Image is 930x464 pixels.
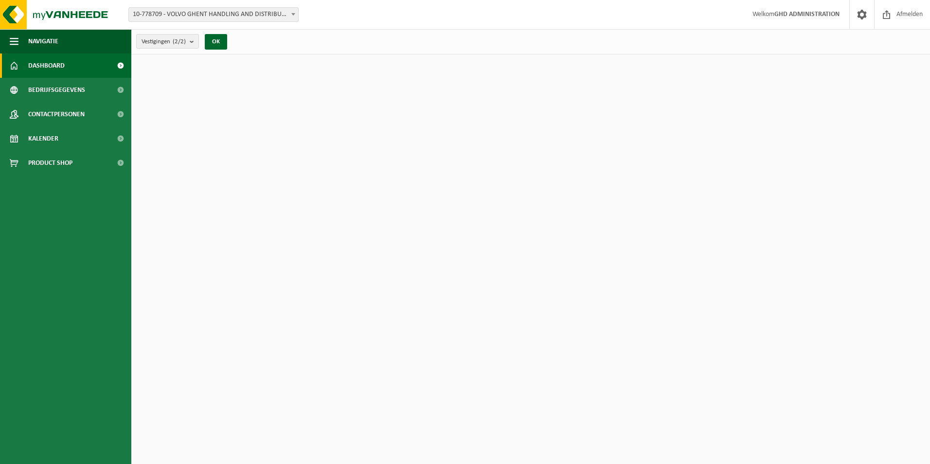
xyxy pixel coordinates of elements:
span: Dashboard [28,54,65,78]
span: Contactpersonen [28,102,85,126]
button: OK [205,34,227,50]
span: Product Shop [28,151,72,175]
span: 10-778709 - VOLVO GHENT HANDLING AND DISTRIBUTION - DESTELDONK [128,7,299,22]
span: Kalender [28,126,58,151]
count: (2/2) [173,38,186,45]
button: Vestigingen(2/2) [136,34,199,49]
strong: GHD ADMINISTRATION [774,11,840,18]
span: Bedrijfsgegevens [28,78,85,102]
span: Navigatie [28,29,58,54]
span: Vestigingen [142,35,186,49]
span: 10-778709 - VOLVO GHENT HANDLING AND DISTRIBUTION - DESTELDONK [129,8,298,21]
